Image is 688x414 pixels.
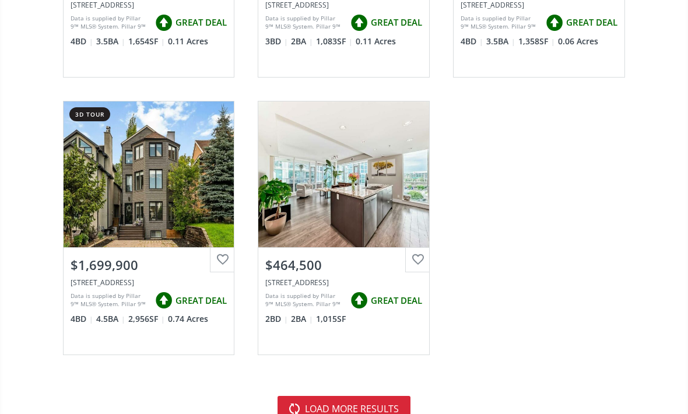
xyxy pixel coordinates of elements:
div: $464,500 [265,256,422,274]
img: rating icon [152,289,175,312]
span: 2 BA [291,36,313,47]
span: 3 BD [265,36,288,47]
div: 3609 3 Street SW, Calgary, AB T2S 1V6 [71,278,227,287]
div: $1,699,900 [71,256,227,274]
a: 3d tour$1,699,900[STREET_ADDRESS]Data is supplied by Pillar 9™ MLS® System. Pillar 9™ is the owne... [51,89,247,367]
div: 560 6 Avenue SE #507, Calgary, AB T2G 1K7 [265,278,422,287]
span: GREAT DEAL [371,294,422,307]
img: rating icon [543,11,566,34]
span: 2 BD [265,313,288,325]
span: 3.5 BA [96,36,125,47]
span: 1,083 SF [316,36,353,47]
span: 2 BA [291,313,313,325]
span: 1,654 SF [128,36,165,47]
span: 0.11 Acres [168,36,208,47]
div: Data is supplied by Pillar 9™ MLS® System. Pillar 9™ is the owner of the copyright in its MLS® Sy... [461,14,540,31]
a: $464,500[STREET_ADDRESS]Data is supplied by Pillar 9™ MLS® System. Pillar 9™ is the owner of the ... [246,89,441,367]
span: GREAT DEAL [371,16,422,29]
span: 4.5 BA [96,313,125,325]
span: 0.74 Acres [168,313,208,325]
span: GREAT DEAL [175,16,227,29]
span: GREAT DEAL [175,294,227,307]
img: rating icon [347,11,371,34]
span: 4 BD [71,313,93,325]
span: 2,956 SF [128,313,165,325]
img: rating icon [347,289,371,312]
span: 0.06 Acres [558,36,598,47]
div: Data is supplied by Pillar 9™ MLS® System. Pillar 9™ is the owner of the copyright in its MLS® Sy... [71,292,150,309]
span: 1,015 SF [316,313,346,325]
span: 4 BD [71,36,93,47]
span: 4 BD [461,36,483,47]
span: 1,358 SF [518,36,555,47]
img: rating icon [152,11,175,34]
span: 3.5 BA [486,36,515,47]
div: Data is supplied by Pillar 9™ MLS® System. Pillar 9™ is the owner of the copyright in its MLS® Sy... [265,292,345,309]
div: Data is supplied by Pillar 9™ MLS® System. Pillar 9™ is the owner of the copyright in its MLS® Sy... [265,14,345,31]
span: 0.11 Acres [356,36,396,47]
div: Data is supplied by Pillar 9™ MLS® System. Pillar 9™ is the owner of the copyright in its MLS® Sy... [71,14,150,31]
span: GREAT DEAL [566,16,617,29]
